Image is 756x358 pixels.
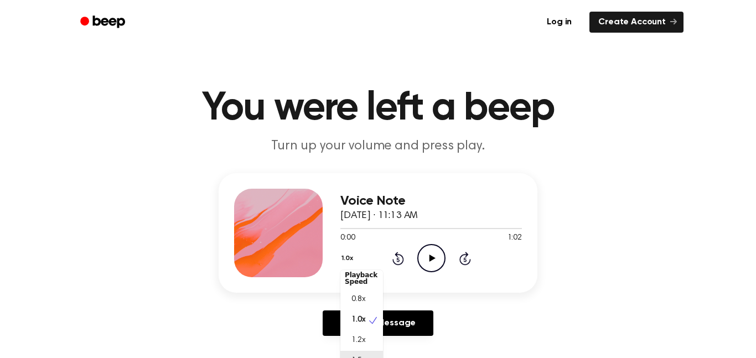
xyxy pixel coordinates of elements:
span: 1.2x [351,335,365,346]
div: Playback Speed [340,267,383,289]
button: 1.0x [340,249,357,268]
span: 0.8x [351,294,365,305]
span: 1.0x [351,314,365,326]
